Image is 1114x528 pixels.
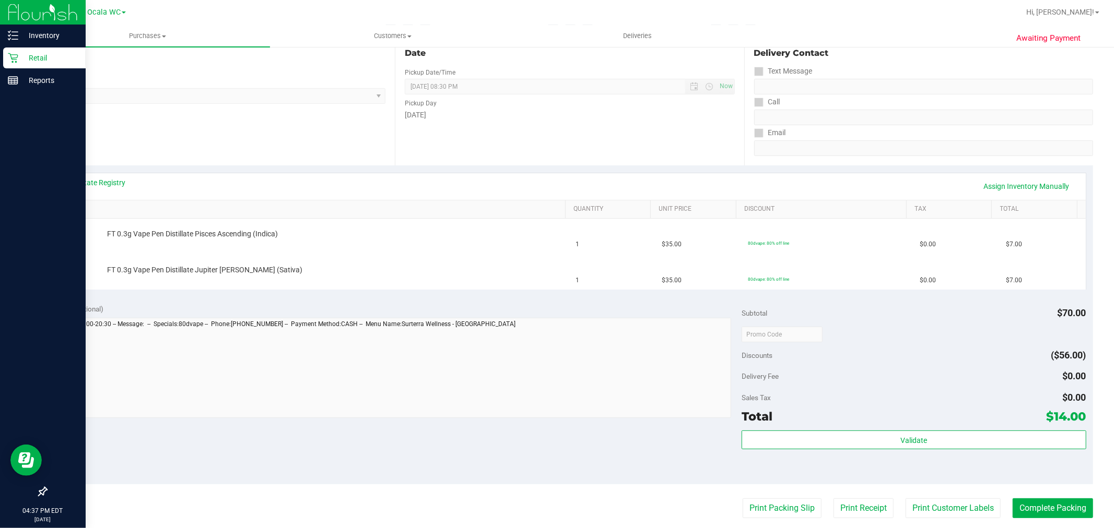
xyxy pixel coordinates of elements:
[742,327,823,342] input: Promo Code
[1051,350,1086,361] span: ($56.00)
[662,239,682,249] span: $35.00
[742,309,767,317] span: Subtotal
[8,30,18,41] inline-svg: Inventory
[742,393,771,402] span: Sales Tax
[5,515,81,523] p: [DATE]
[63,177,126,188] a: View State Registry
[662,275,682,285] span: $35.00
[25,31,270,41] span: Purchases
[576,275,580,285] span: 1
[744,205,902,213] a: Discount
[742,372,779,380] span: Delivery Fee
[405,110,734,121] div: [DATE]
[405,47,734,59] div: Date
[18,74,81,87] p: Reports
[8,53,18,63] inline-svg: Retail
[573,205,647,213] a: Quantity
[1016,32,1081,44] span: Awaiting Payment
[18,29,81,42] p: Inventory
[748,241,789,246] span: 80dvape: 80% off line
[1006,239,1022,249] span: $7.00
[920,239,936,249] span: $0.00
[8,75,18,86] inline-svg: Reports
[754,64,813,79] label: Text Message
[10,445,42,476] iframe: Resource center
[5,506,81,515] p: 04:37 PM EDT
[405,68,455,77] label: Pickup Date/Time
[900,436,927,445] span: Validate
[515,25,760,47] a: Deliveries
[754,125,786,140] label: Email
[1013,498,1093,518] button: Complete Packing
[742,409,772,424] span: Total
[1006,275,1022,285] span: $7.00
[25,25,270,47] a: Purchases
[920,275,936,285] span: $0.00
[270,25,515,47] a: Customers
[754,94,780,110] label: Call
[576,239,580,249] span: 1
[107,265,302,275] span: FT 0.3g Vape Pen Distillate Jupiter [PERSON_NAME] (Sativa)
[977,177,1076,195] a: Assign Inventory Manually
[754,79,1093,94] input: Format: (999) 999-9999
[609,31,666,41] span: Deliveries
[742,346,772,365] span: Discounts
[1026,8,1094,16] span: Hi, [PERSON_NAME]!
[754,47,1093,59] div: Delivery Contact
[906,498,1001,518] button: Print Customer Labels
[1047,409,1086,424] span: $14.00
[46,47,385,59] div: Location
[743,498,822,518] button: Print Packing Slip
[834,498,894,518] button: Print Receipt
[754,110,1093,125] input: Format: (999) 999-9999
[1058,307,1086,318] span: $70.00
[405,99,437,108] label: Pickup Day
[107,229,278,239] span: FT 0.3g Vape Pen Distillate Pisces Ascending (Indica)
[914,205,988,213] a: Tax
[18,52,81,64] p: Retail
[1063,392,1086,403] span: $0.00
[659,205,732,213] a: Unit Price
[87,8,121,17] span: Ocala WC
[271,31,514,41] span: Customers
[1063,370,1086,381] span: $0.00
[62,205,561,213] a: SKU
[748,277,789,282] span: 80dvape: 80% off line
[742,430,1086,449] button: Validate
[1000,205,1073,213] a: Total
